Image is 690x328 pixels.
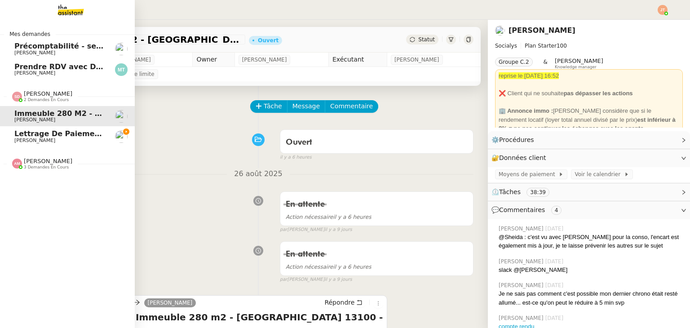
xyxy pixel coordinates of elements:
[499,89,679,98] div: ❌ Client qui ne souhaite
[499,257,545,266] span: [PERSON_NAME]
[292,101,320,111] span: Message
[555,65,597,70] span: Knowledge manager
[499,281,545,289] span: [PERSON_NAME]
[280,226,352,234] small: [PERSON_NAME]
[491,206,565,213] span: 💬
[324,298,354,307] span: Répondre
[14,117,55,123] span: [PERSON_NAME]
[499,314,545,322] span: [PERSON_NAME]
[418,36,435,43] span: Statut
[286,214,333,220] span: Action nécessaire
[544,58,548,69] span: &
[495,26,505,35] img: users%2FSADz3OCgrFNaBc1p3ogUv5k479k1%2Favatar%2Fccbff511-0434-4584-b662-693e5a00b7b7
[330,101,373,111] span: Commentaire
[499,289,683,307] div: Je ne sais pas comment c'est possible mon dernier chrono était resté allumé... est-ce qu'on peut ...
[495,43,517,49] span: Socialys
[280,276,352,284] small: [PERSON_NAME]
[491,188,557,195] span: ⏲️
[14,70,55,76] span: [PERSON_NAME]
[495,58,533,66] nz-tag: Groupe C.2
[325,226,352,234] span: il y a 9 jours
[551,206,562,215] nz-tag: 4
[280,276,287,284] span: par
[499,266,683,275] div: slack @[PERSON_NAME]
[24,98,69,102] span: 2 demandes en cours
[193,53,234,67] td: Owner
[499,116,676,132] strong: est inférieur à 8% = ne pas continuer les échanges avec les agents
[264,101,282,111] span: Tâche
[658,5,668,15] img: svg
[286,264,372,270] span: il y a 6 heures
[545,257,566,266] span: [DATE]
[286,200,325,208] span: En attente
[526,188,549,197] nz-tag: 38:39
[12,159,22,168] img: svg
[47,35,242,44] span: Immeuble 280 m2 - [GEOGRAPHIC_DATA] 13100 - 1 349 000€
[287,100,325,113] button: Message
[499,225,545,233] span: [PERSON_NAME]
[509,26,575,35] a: [PERSON_NAME]
[14,42,153,50] span: Précomptabilité - septembre 2025
[24,158,72,164] span: [PERSON_NAME]
[4,30,56,39] span: Mes demandes
[14,129,138,138] span: Lettrage de paiement - [DATE]
[144,299,196,307] a: [PERSON_NAME]
[499,106,679,133] div: [PERSON_NAME] considère que si le rendement locatif (loyer total annuel divisé par le prix)
[286,214,372,220] span: il y a 6 heures
[499,206,545,213] span: Commentaires
[394,55,439,64] span: [PERSON_NAME]
[525,43,557,49] span: Plan Starter
[555,58,603,64] span: [PERSON_NAME]
[250,100,287,113] button: Tâche
[545,225,566,233] span: [DATE]
[488,183,690,201] div: ⏲️Tâches 38:39
[24,165,69,170] span: 3 demandes en cours
[115,43,128,55] img: users%2F37wbV9IbQuXMU0UH0ngzBXzaEe12%2Favatar%2Fcba66ece-c48a-48c8-9897-a2adc1834457
[14,50,55,56] span: [PERSON_NAME]
[286,264,333,270] span: Action nécessaire
[14,109,257,118] span: Immeuble 280 m2 - [GEOGRAPHIC_DATA] 13100 - 1 349 000€
[325,276,352,284] span: il y a 9 jours
[12,92,22,102] img: svg
[242,55,287,64] span: [PERSON_NAME]
[14,62,169,71] span: Prendre RDV avec Dr [PERSON_NAME]
[557,43,567,49] span: 100
[14,137,55,143] span: [PERSON_NAME]
[555,58,603,69] app-user-label: Knowledge manager
[499,72,559,79] span: reprise le [DATE] 16:52
[499,136,534,143] span: Procédures
[325,100,378,113] button: Commentaire
[321,297,366,307] button: Répondre
[499,170,558,179] span: Moyens de paiement
[545,314,566,322] span: [DATE]
[499,188,521,195] span: Tâches
[491,153,550,163] span: 🔐
[286,138,312,146] span: Ouvert
[488,201,690,219] div: 💬Commentaires 4
[488,131,690,149] div: ⚙️Procédures
[575,170,624,179] span: Voir le calendrier
[280,226,287,234] span: par
[24,90,72,97] span: [PERSON_NAME]
[115,110,128,123] img: users%2FSADz3OCgrFNaBc1p3ogUv5k479k1%2Favatar%2Fccbff511-0434-4584-b662-693e5a00b7b7
[564,90,633,97] strong: pas dépasser les actions
[491,135,538,145] span: ⚙️
[115,130,128,143] img: users%2FZQQIdhcXkybkhSUIYGy0uz77SOL2%2Favatar%2F1738315307335.jpeg
[258,38,279,43] div: Ouvert
[488,149,690,167] div: 🔐Données client
[227,168,289,180] span: 26 août 2025
[545,281,566,289] span: [DATE]
[280,154,312,161] span: il y a 6 heures
[499,154,546,161] span: Données client
[286,250,325,258] span: En attente
[499,107,553,114] strong: 🏢 Annonce immo :
[328,53,387,67] td: Exécutant
[115,63,128,76] img: svg
[499,233,683,250] div: @Sheida : c'est vu avec [PERSON_NAME] pour la conso, l'encart est également mis à jour, je te lai...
